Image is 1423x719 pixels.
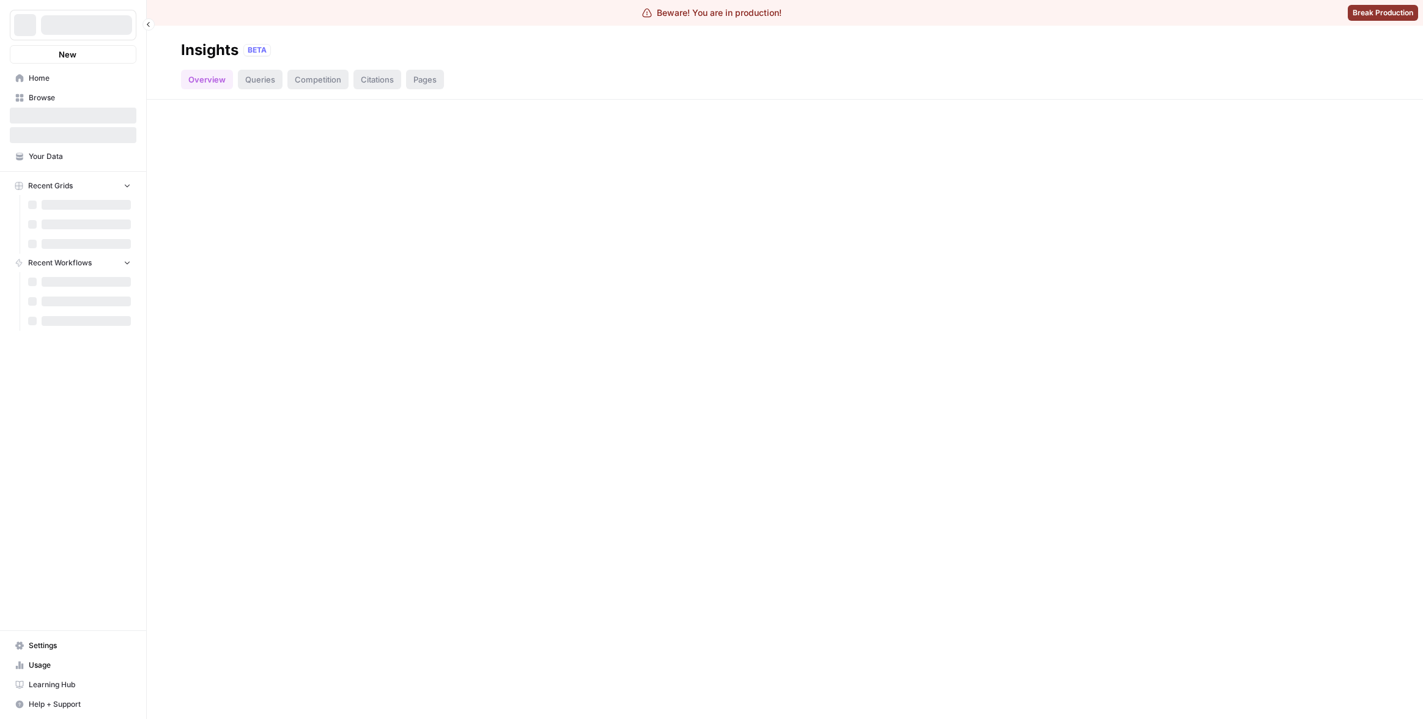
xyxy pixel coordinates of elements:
a: Your Data [10,147,136,166]
a: Settings [10,636,136,655]
span: Recent Grids [28,180,73,191]
span: Your Data [29,151,131,162]
span: Learning Hub [29,679,131,690]
div: Queries [238,70,283,89]
div: Beware! You are in production! [642,7,782,19]
div: Citations [353,70,401,89]
div: Pages [406,70,444,89]
button: New [10,45,136,64]
div: BETA [243,44,271,56]
a: Usage [10,655,136,675]
span: Recent Workflows [28,257,92,268]
a: Learning Hub [10,675,136,695]
a: Browse [10,88,136,108]
span: Home [29,73,131,84]
span: New [59,48,76,61]
button: Recent Grids [10,177,136,195]
button: Help + Support [10,695,136,714]
span: Help + Support [29,699,131,710]
span: Usage [29,660,131,671]
button: Recent Workflows [10,254,136,272]
div: Insights [181,40,238,60]
a: Home [10,68,136,88]
button: Break Production [1348,5,1418,21]
span: Break Production [1353,7,1413,18]
div: Competition [287,70,349,89]
div: Overview [181,70,233,89]
span: Settings [29,640,131,651]
span: Browse [29,92,131,103]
